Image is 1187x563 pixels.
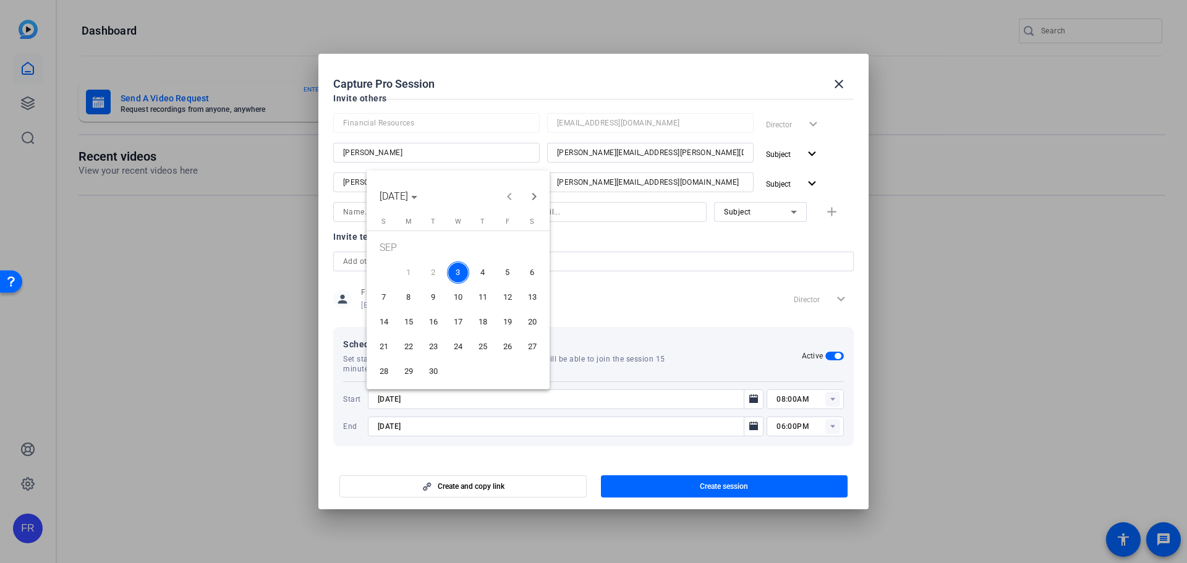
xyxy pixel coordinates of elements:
[421,310,446,334] button: September 16, 2025
[381,218,386,226] span: S
[421,260,446,285] button: September 2, 2025
[431,218,435,226] span: T
[398,336,420,358] span: 22
[470,334,495,359] button: September 25, 2025
[520,285,545,310] button: September 13, 2025
[522,184,547,209] button: Next month
[521,261,543,284] span: 6
[372,334,396,359] button: September 21, 2025
[470,260,495,285] button: September 4, 2025
[396,260,421,285] button: September 1, 2025
[495,260,520,285] button: September 5, 2025
[472,261,494,284] span: 4
[521,311,543,333] span: 20
[398,311,420,333] span: 15
[446,260,470,285] button: September 3, 2025
[422,360,445,383] span: 30
[447,261,469,284] span: 3
[520,334,545,359] button: September 27, 2025
[521,336,543,358] span: 27
[446,310,470,334] button: September 17, 2025
[520,310,545,334] button: September 20, 2025
[373,336,395,358] span: 21
[372,310,396,334] button: September 14, 2025
[496,311,519,333] span: 19
[496,286,519,308] span: 12
[495,334,520,359] button: September 26, 2025
[530,218,534,226] span: S
[372,359,396,384] button: September 28, 2025
[447,311,469,333] span: 17
[421,359,446,384] button: September 30, 2025
[398,286,420,308] span: 8
[422,286,445,308] span: 9
[398,360,420,383] span: 29
[521,286,543,308] span: 13
[470,310,495,334] button: September 18, 2025
[447,286,469,308] span: 10
[520,260,545,285] button: September 6, 2025
[422,261,445,284] span: 2
[373,311,395,333] span: 14
[396,359,421,384] button: September 29, 2025
[447,336,469,358] span: 24
[406,218,412,226] span: M
[495,310,520,334] button: September 19, 2025
[422,311,445,333] span: 16
[396,285,421,310] button: September 8, 2025
[496,336,519,358] span: 26
[422,336,445,358] span: 23
[373,360,395,383] span: 28
[421,285,446,310] button: September 9, 2025
[421,334,446,359] button: September 23, 2025
[380,190,408,202] span: [DATE]
[472,311,494,333] span: 18
[396,334,421,359] button: September 22, 2025
[372,235,545,260] td: SEP
[446,334,470,359] button: September 24, 2025
[372,285,396,310] button: September 7, 2025
[480,218,485,226] span: T
[506,218,509,226] span: F
[398,261,420,284] span: 1
[396,310,421,334] button: September 15, 2025
[455,218,461,226] span: W
[472,286,494,308] span: 11
[470,285,495,310] button: September 11, 2025
[496,261,519,284] span: 5
[373,286,395,308] span: 7
[495,285,520,310] button: September 12, 2025
[375,185,422,208] button: Choose month and year
[472,336,494,358] span: 25
[446,285,470,310] button: September 10, 2025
